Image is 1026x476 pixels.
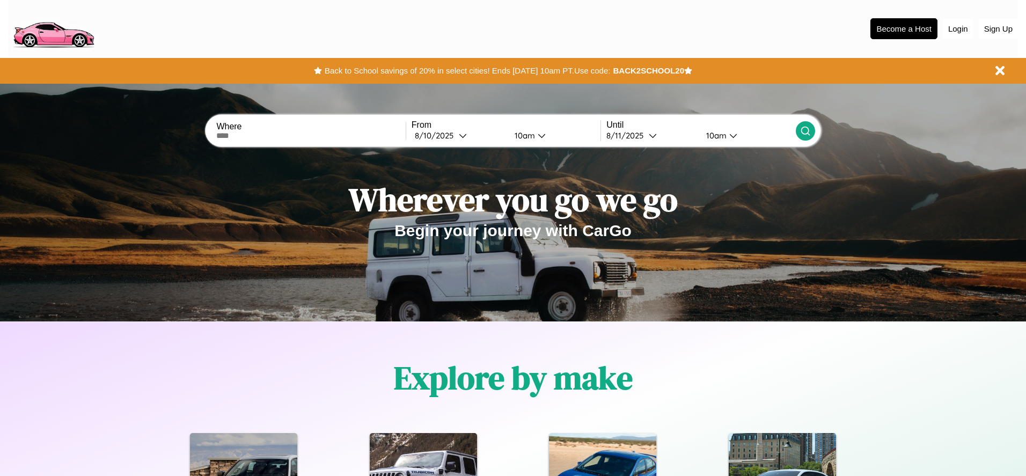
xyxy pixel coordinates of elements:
div: 8 / 10 / 2025 [415,130,459,141]
div: 10am [701,130,729,141]
label: From [412,120,600,130]
button: 8/10/2025 [412,130,506,141]
button: Sign Up [979,19,1018,39]
button: Login [943,19,973,39]
label: Where [216,122,405,131]
b: BACK2SCHOOL20 [613,66,684,75]
button: 10am [506,130,600,141]
button: Back to School savings of 20% in select cities! Ends [DATE] 10am PT.Use code: [322,63,613,78]
div: 8 / 11 / 2025 [606,130,649,141]
div: 10am [509,130,538,141]
button: Become a Host [870,18,937,39]
label: Until [606,120,795,130]
h1: Explore by make [394,356,633,400]
button: 10am [698,130,795,141]
img: logo [8,5,99,50]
